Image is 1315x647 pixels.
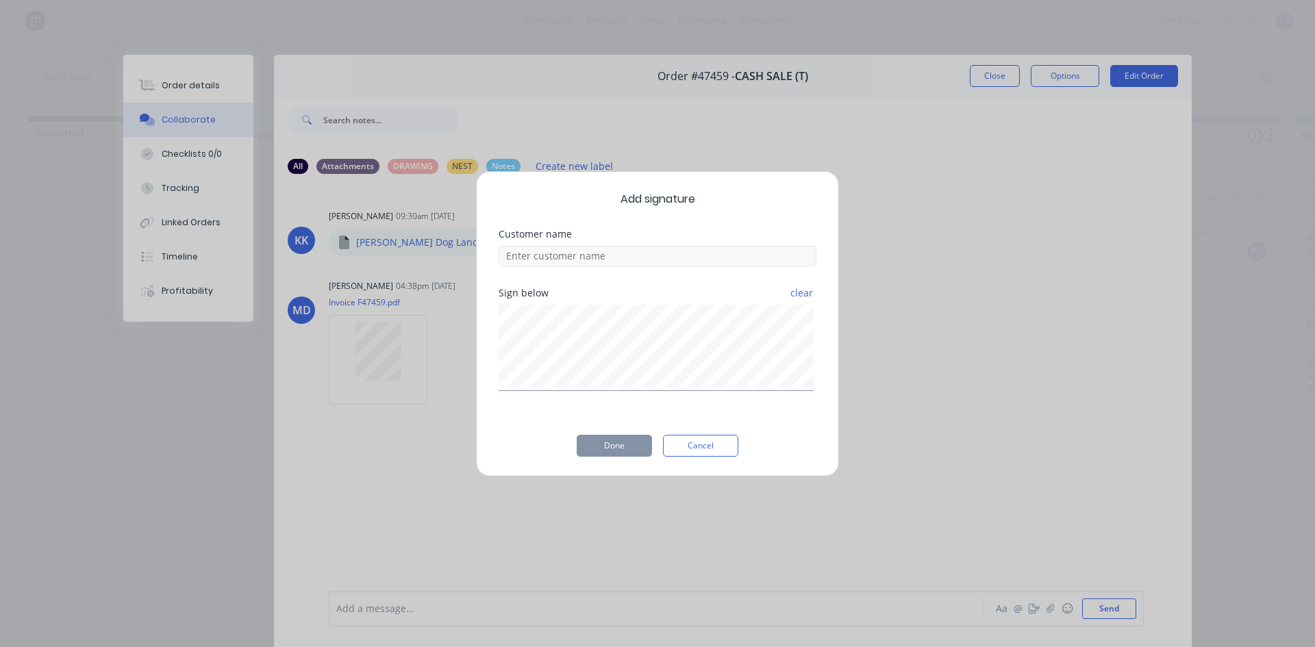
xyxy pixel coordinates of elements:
[499,229,816,239] div: Customer name
[663,435,738,457] button: Cancel
[499,246,816,266] input: Enter customer name
[577,435,652,457] button: Done
[790,281,814,305] button: clear
[499,191,816,207] span: Add signature
[499,288,816,298] div: Sign below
